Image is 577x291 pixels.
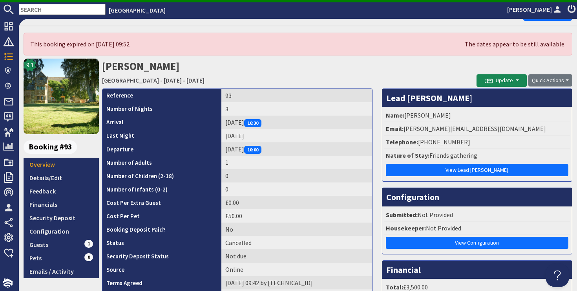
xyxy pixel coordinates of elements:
td: [DATE] [221,116,372,129]
td: 93 [221,89,372,102]
strong: Submitted: [386,211,418,219]
span: Update [485,77,513,84]
strong: Telephone: [386,138,418,146]
li: [PERSON_NAME] [384,109,570,122]
a: View Lead [PERSON_NAME] [386,164,568,176]
td: Online [221,263,372,276]
strong: Nature of Stay: [386,151,429,159]
th: Number of Infants (0-2) [102,182,221,196]
td: 3 [221,102,372,116]
a: [GEOGRAPHIC_DATA] [109,6,166,14]
th: Number of Nights [102,102,221,116]
img: Primrose Manor's icon [24,59,99,134]
button: Update [477,74,527,87]
a: Primrose Manor's icon9.1 [24,59,99,134]
a: Details/Edit [24,171,99,184]
div: The dates appear to be still available. [130,39,566,49]
th: Source [102,263,221,276]
a: Security Deposit [24,211,99,225]
li: Friends gathering [384,149,570,162]
a: [GEOGRAPHIC_DATA] [102,76,159,84]
a: Feedback [24,184,99,198]
th: Arrival [102,116,221,129]
td: £50.00 [221,209,372,223]
td: £0.00 [221,196,372,209]
h2: [PERSON_NAME] [102,59,477,87]
td: 1 [221,156,372,169]
div: This booking expired on [DATE] 09:52 [30,39,130,49]
strong: Name: [386,111,404,119]
td: 0 [221,169,372,182]
li: [PHONE_NUMBER] [384,136,570,149]
input: SEARCH [19,4,106,15]
td: [DATE] [221,129,372,142]
a: Guests1 [24,238,99,251]
td: [DATE] 09:42 by [TECHNICAL_ID] [221,276,372,289]
h3: Financial [382,261,572,279]
th: Departure [102,142,221,156]
h3: Lead [PERSON_NAME] [382,89,572,107]
th: Status [102,236,221,249]
img: staytech_i_w-64f4e8e9ee0a9c174fd5317b4b171b261742d2d393467e5bdba4413f4f884c10.svg [3,278,13,288]
li: Not Provided [384,208,570,222]
span: 0 [84,253,93,261]
td: No [221,223,372,236]
a: Booking #93 [24,140,96,154]
span: - [160,76,163,84]
strong: Total: [386,283,403,291]
th: Cost Per Pet [102,209,221,223]
a: View Configuration [386,237,568,249]
a: Financials [24,198,99,211]
span: 16:30 [244,119,261,127]
span: 9.1 [26,60,34,70]
th: Security Deposit Status [102,249,221,263]
button: Quick Actions [528,74,572,87]
th: Cost Per Extra Guest [102,196,221,209]
td: Not due [221,249,372,263]
a: [PERSON_NAME] [507,5,563,14]
th: Number of Children (2-18) [102,169,221,182]
a: Pets0 [24,251,99,265]
td: Cancelled [221,236,372,249]
span: Booking #93 [24,140,77,154]
a: Emails / Activity [24,265,99,278]
li: Not Provided [384,222,570,235]
th: Number of Adults [102,156,221,169]
a: Overview [24,158,99,171]
th: Reference [102,89,221,102]
span: 1 [84,240,93,248]
th: Terms Agreed [102,276,221,289]
h3: Configuration [382,188,572,206]
td: 0 [221,182,372,196]
iframe: Toggle Customer Support [546,263,569,287]
td: [DATE] [221,142,372,156]
span: 10:00 [244,146,261,154]
th: Last Night [102,129,221,142]
strong: Email: [386,125,404,133]
strong: Housekeeper: [386,224,426,232]
li: [PERSON_NAME][EMAIL_ADDRESS][DOMAIN_NAME] [384,122,570,136]
a: [DATE] - [DATE] [164,76,205,84]
th: Booking Deposit Paid? [102,223,221,236]
a: Configuration [24,225,99,238]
